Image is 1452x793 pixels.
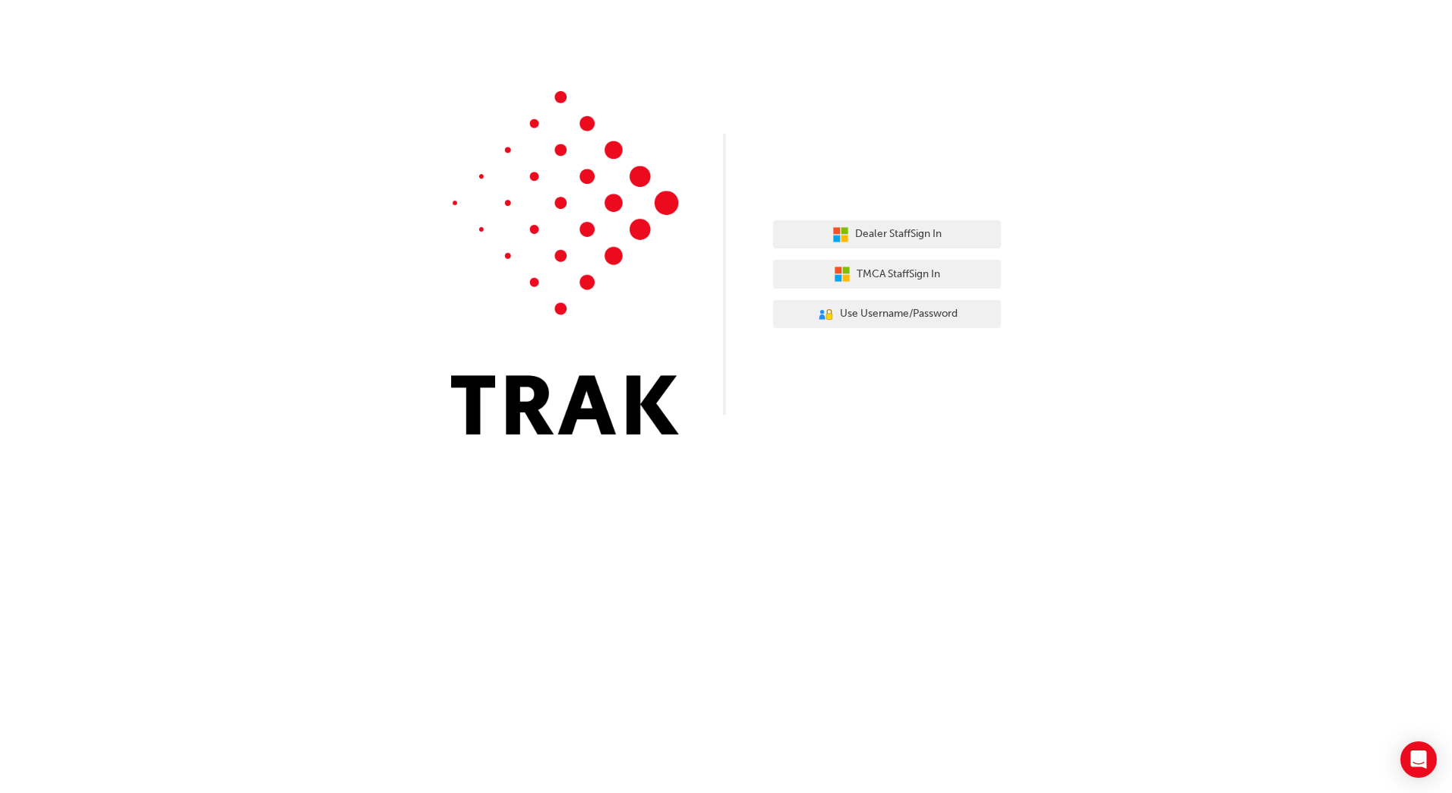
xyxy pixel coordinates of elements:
img: Trak [451,91,679,434]
span: Dealer Staff Sign In [855,226,942,243]
div: Open Intercom Messenger [1400,741,1437,778]
button: Dealer StaffSign In [773,220,1001,249]
span: TMCA Staff Sign In [857,266,940,283]
button: Use Username/Password [773,300,1001,329]
button: TMCA StaffSign In [773,260,1001,289]
span: Use Username/Password [840,305,958,323]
